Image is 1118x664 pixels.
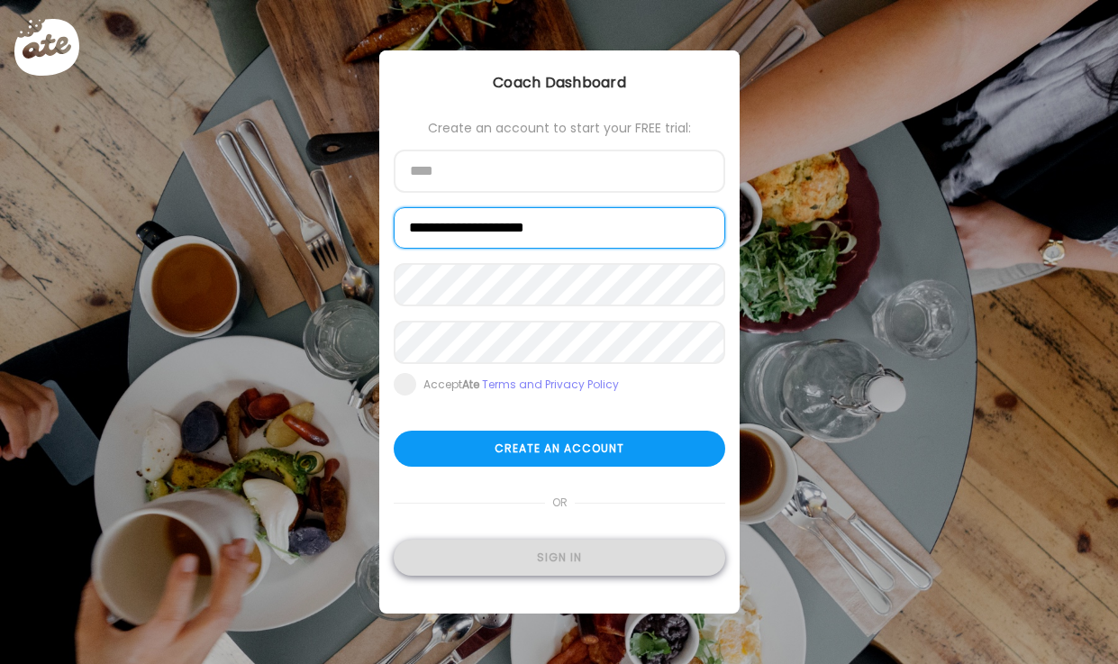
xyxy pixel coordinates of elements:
a: Terms and Privacy Policy [482,377,619,392]
div: Create an account to start your FREE trial: [394,121,725,135]
span: or [544,485,574,521]
div: Create an account [394,431,725,467]
div: Sign in [394,540,725,576]
div: Coach Dashboard [379,72,740,94]
b: Ate [462,377,479,392]
div: Accept [423,377,619,392]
